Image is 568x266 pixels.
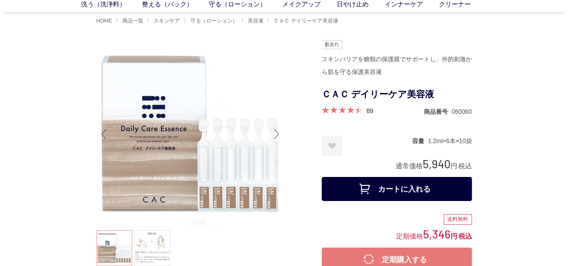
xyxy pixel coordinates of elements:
[269,119,284,149] div: Next slide
[322,86,472,103] h1: ＣＡＣ デイリーケア美容液
[274,18,338,24] span: ＣＡＣ デイリーケア美容液
[241,17,265,24] li: 〉
[366,106,373,115] a: 69
[190,18,238,24] span: 守る（ローション）
[116,17,145,24] li: 〉
[322,53,472,79] div: スキンバリアを糖類の保護膜でサポートし、外的刺激から肌を守る保護美容液
[272,18,338,24] a: ＣＡＣ デイリーケア美容液
[424,108,452,116] dt: 商品番号
[246,18,264,24] a: 美容液
[96,40,284,228] img: ＣＡＣ デイリーケア美容液
[96,18,112,24] a: HOME
[322,177,472,201] button: カートに入れる
[396,162,423,170] span: 通常価格
[450,162,457,170] span: 円
[267,17,340,24] li: 〉
[458,162,472,170] span: 税込
[428,137,472,145] dd: 1.2ml×6本×10袋
[154,18,180,24] span: スキンケア
[152,18,180,24] a: スキンケア
[444,214,472,225] div: 送料無料
[121,18,143,24] a: 商品一覧
[122,18,143,24] span: 商品一覧
[248,18,264,24] span: 美容液
[396,232,423,240] span: 定期価格
[147,17,182,24] li: 〉
[458,233,472,240] span: 税込
[423,157,450,171] span: 5,940
[322,136,342,156] a: お気に入りに登録する
[423,227,450,241] span: 5,346
[322,40,342,49] img: 肌あれ
[96,119,111,149] div: Previous slide
[412,137,428,145] dt: 容量
[452,108,472,116] dd: 060060
[189,18,238,24] a: 守る（ローション）
[450,233,457,240] span: 円
[184,17,240,24] li: 〉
